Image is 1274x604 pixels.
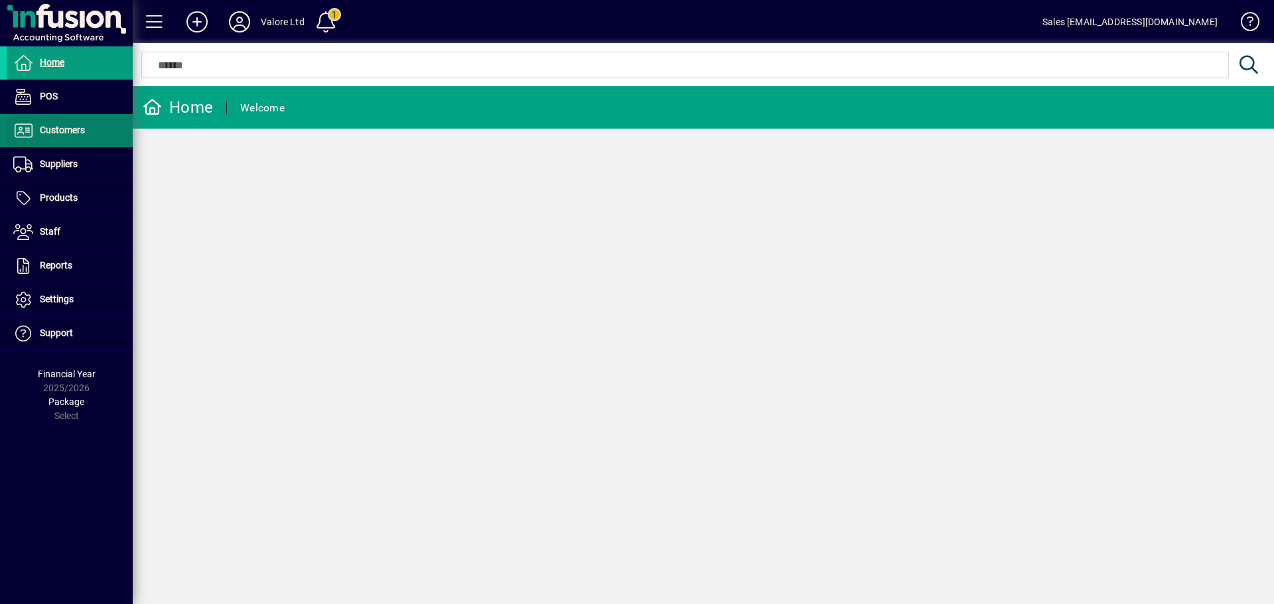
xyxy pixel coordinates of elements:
span: Settings [40,294,74,304]
span: Package [48,396,84,407]
a: Customers [7,114,133,147]
span: Suppliers [40,158,78,169]
a: Staff [7,215,133,249]
a: Suppliers [7,148,133,181]
a: Knowledge Base [1231,3,1257,46]
span: Support [40,328,73,338]
a: Settings [7,283,133,316]
a: Reports [7,249,133,282]
span: Home [40,57,64,68]
a: Products [7,182,133,215]
span: Customers [40,125,85,135]
button: Add [176,10,218,34]
button: Profile [218,10,261,34]
a: Support [7,317,133,350]
div: Valore Ltd [261,11,305,32]
div: Home [143,97,213,118]
span: Financial Year [38,369,96,379]
span: Products [40,192,78,203]
div: Welcome [240,97,285,119]
span: Staff [40,226,60,237]
span: POS [40,91,58,101]
a: POS [7,80,133,113]
span: Reports [40,260,72,271]
div: Sales [EMAIL_ADDRESS][DOMAIN_NAME] [1042,11,1218,32]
